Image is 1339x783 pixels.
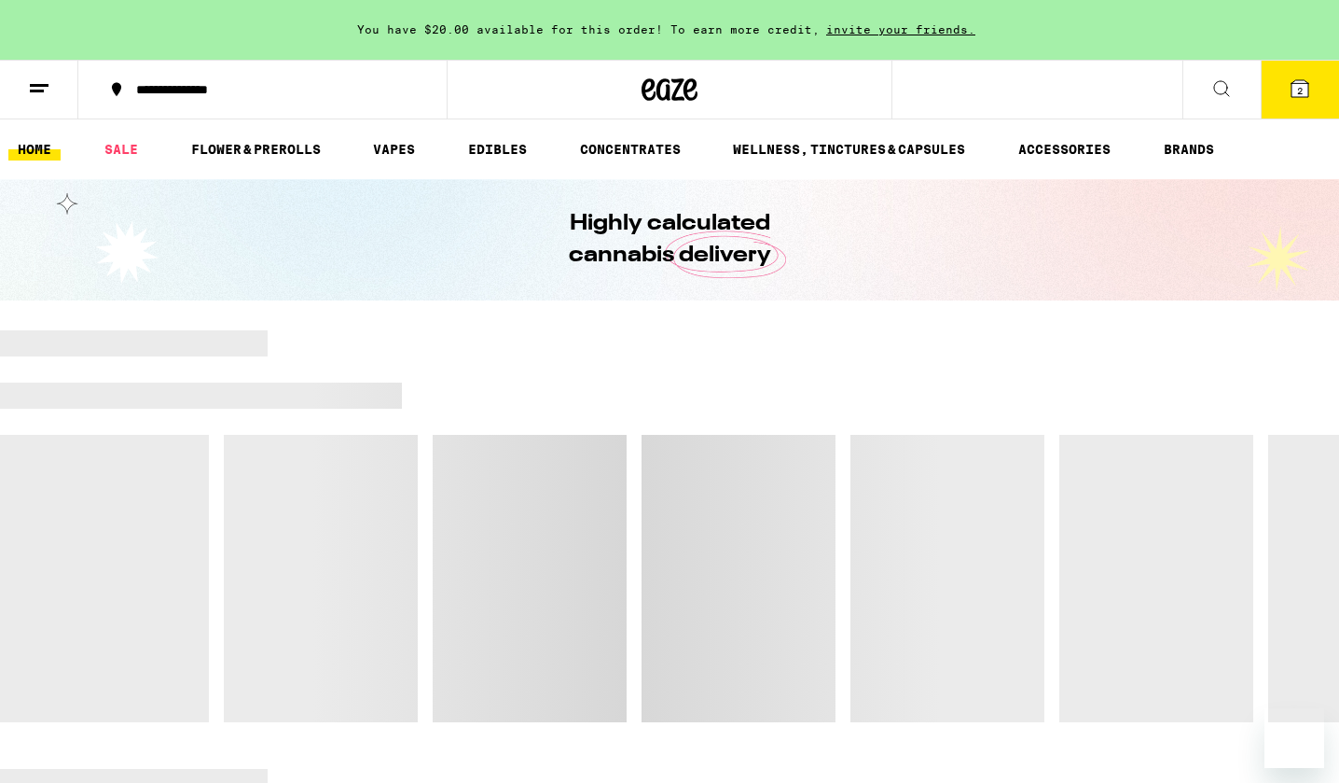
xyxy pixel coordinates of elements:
h1: Highly calculated cannabis delivery [516,208,823,272]
a: HOME [8,138,61,161]
button: 2 [1261,61,1339,119]
a: EDIBLES [459,138,536,161]
span: You have $20.00 available for this order! To earn more credit, [357,23,820,35]
a: VAPES [364,138,424,161]
span: 2 [1297,85,1303,96]
a: BRANDS [1154,138,1223,161]
a: WELLNESS, TINCTURES & CAPSULES [724,138,974,161]
iframe: Button to launch messaging window [1264,708,1324,768]
a: ACCESSORIES [1009,138,1120,161]
a: SALE [95,138,147,161]
span: invite your friends. [820,23,982,35]
a: CONCENTRATES [571,138,690,161]
a: FLOWER & PREROLLS [182,138,330,161]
